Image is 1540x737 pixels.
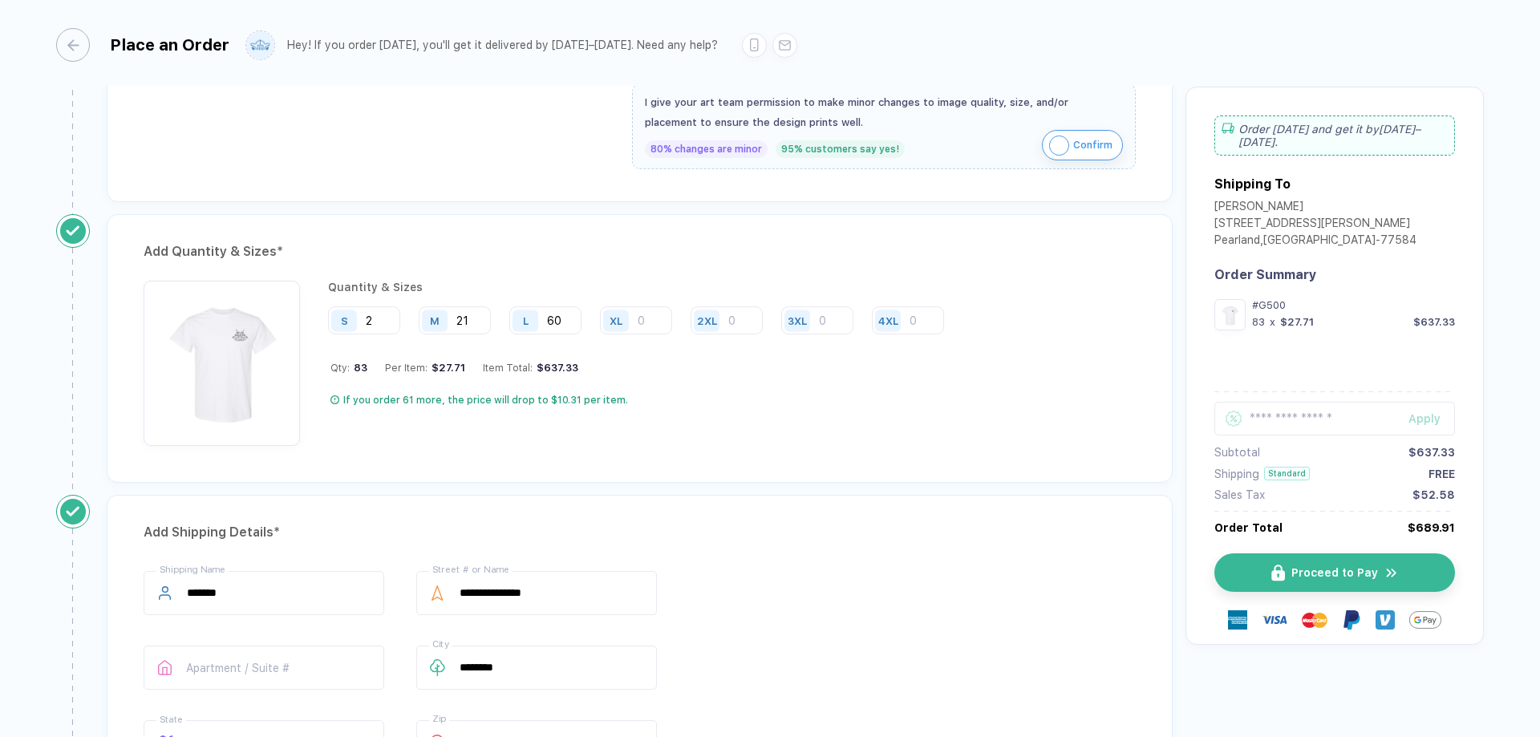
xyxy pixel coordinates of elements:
img: visa [1262,607,1287,633]
div: Sales Tax [1214,488,1265,501]
img: user profile [246,31,274,59]
div: $637.33 [1408,446,1455,459]
div: Shipping To [1214,176,1291,192]
img: Paypal [1342,610,1361,630]
div: Order Total [1214,521,1283,534]
div: Hey! If you order [DATE], you'll get it delivered by [DATE]–[DATE]. Need any help? [287,38,718,52]
div: Subtotal [1214,446,1260,459]
div: Pearland , [GEOGRAPHIC_DATA] - 77584 [1214,233,1416,250]
div: If you order 61 more, the price will drop to $10.31 per item. [343,394,628,407]
div: Apply [1408,412,1455,425]
div: M [430,314,440,326]
img: GPay [1409,604,1441,636]
div: 4XL [878,314,898,326]
div: $27.71 [1280,316,1314,328]
span: Confirm [1073,132,1112,158]
div: $637.33 [533,362,578,374]
div: FREE [1429,468,1455,480]
button: Apply [1388,402,1455,435]
button: iconConfirm [1042,130,1123,160]
div: I give your art team permission to make minor changes to image quality, size, and/or placement to... [645,92,1123,132]
div: $689.91 [1408,521,1455,534]
div: Place an Order [110,35,229,55]
div: $637.33 [1413,316,1455,328]
img: express [1228,610,1247,630]
div: 80% changes are minor [645,140,768,158]
div: Shipping [1214,468,1259,480]
div: Standard [1264,467,1310,480]
div: [STREET_ADDRESS][PERSON_NAME] [1214,217,1416,233]
div: 3XL [788,314,807,326]
span: 83 [350,362,367,374]
div: Quantity & Sizes [328,281,956,294]
div: Order [DATE] and get it by [DATE]–[DATE] . [1214,115,1455,156]
div: x [1268,316,1277,328]
div: Per Item: [385,362,465,374]
img: bf8b1c78-aea6-43db-8525-a807a80fc5a6_nt_front_1757371777750.jpg [1218,303,1242,326]
div: Add Shipping Details [144,520,1136,545]
div: #G500 [1252,299,1455,311]
div: $52.58 [1412,488,1455,501]
div: 83 [1252,316,1265,328]
img: bf8b1c78-aea6-43db-8525-a807a80fc5a6_nt_front_1757371777750.jpg [152,289,292,429]
div: Qty: [330,362,367,374]
div: [PERSON_NAME] [1214,200,1416,217]
div: L [523,314,529,326]
div: 95% customers say yes! [776,140,905,158]
div: Item Total: [483,362,578,374]
div: S [341,314,348,326]
img: Venmo [1376,610,1395,630]
img: icon [1049,136,1069,156]
div: $27.71 [428,362,465,374]
div: Order Summary [1214,267,1455,282]
img: icon [1384,565,1399,581]
img: master-card [1302,607,1327,633]
span: Proceed to Pay [1291,566,1378,579]
div: 2XL [697,314,717,326]
button: iconProceed to Payicon [1214,553,1455,592]
img: icon [1271,565,1285,581]
div: XL [610,314,622,326]
div: Add Quantity & Sizes [144,239,1136,265]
